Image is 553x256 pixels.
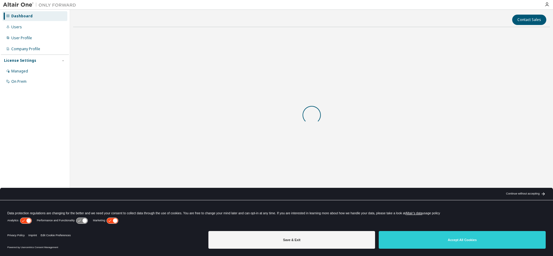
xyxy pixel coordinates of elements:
[3,2,79,8] img: Altair One
[512,15,546,25] button: Contact Sales
[11,25,22,30] div: Users
[11,14,33,19] div: Dashboard
[11,47,40,51] div: Company Profile
[11,79,27,84] div: On Prem
[4,58,36,63] div: License Settings
[11,69,28,74] div: Managed
[11,36,32,40] div: User Profile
